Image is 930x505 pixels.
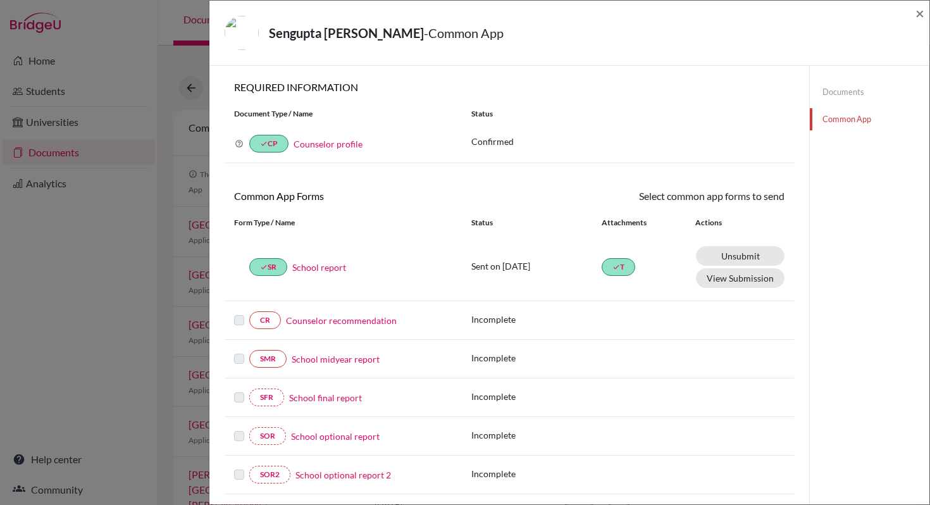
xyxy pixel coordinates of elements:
[249,258,287,276] a: doneSR
[471,313,602,326] p: Incomplete
[225,190,509,202] h6: Common App Forms
[602,258,635,276] a: doneT
[810,108,929,130] a: Common App
[471,259,602,273] p: Sent on [DATE]
[249,135,288,153] a: doneCP
[696,268,784,288] button: View Submission
[471,467,602,480] p: Incomplete
[286,314,397,327] a: Counselor recommendation
[471,428,602,442] p: Incomplete
[249,350,287,368] a: SMR
[915,6,924,21] button: Close
[509,189,794,204] div: Select common app forms to send
[295,468,391,482] a: School optional report 2
[424,25,504,41] span: - Common App
[471,390,602,403] p: Incomplete
[225,108,462,120] div: Document Type / Name
[291,430,380,443] a: School optional report
[292,352,380,366] a: School midyear report
[260,263,268,271] i: done
[249,311,281,329] a: CR
[260,140,268,147] i: done
[225,81,794,93] h6: REQUIRED INFORMATION
[915,4,924,22] span: ×
[810,81,929,103] a: Documents
[249,466,290,483] a: SOR2
[462,108,794,120] div: Status
[602,217,680,228] div: Attachments
[249,427,286,445] a: SOR
[249,389,284,406] a: SFR
[294,139,363,149] a: Counselor profile
[292,261,346,274] a: School report
[471,351,602,365] p: Incomplete
[269,25,424,41] strong: Sengupta [PERSON_NAME]
[680,217,759,228] div: Actions
[471,135,784,148] p: Confirmed
[225,217,462,228] div: Form Type / Name
[612,263,620,271] i: done
[471,217,602,228] div: Status
[289,391,362,404] a: School final report
[696,246,784,266] a: Unsubmit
